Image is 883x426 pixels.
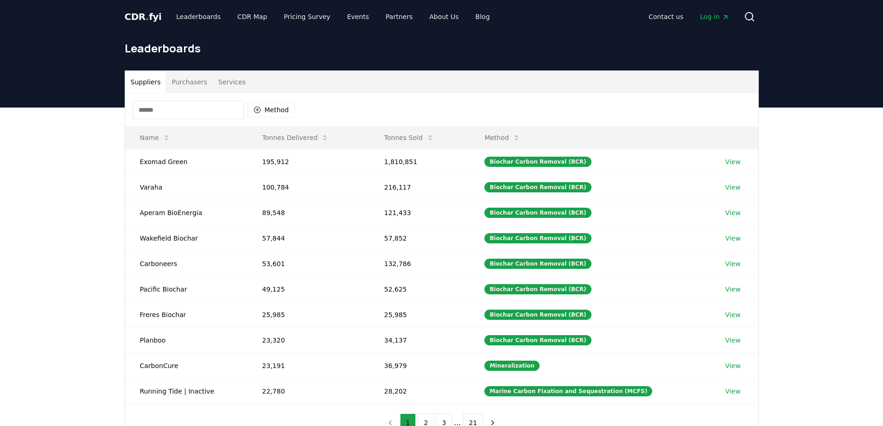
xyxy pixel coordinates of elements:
div: Biochar Carbon Removal (BCR) [484,157,591,167]
td: Freres Biochar [125,302,248,327]
div: Biochar Carbon Removal (BCR) [484,182,591,192]
button: Tonnes Delivered [255,128,337,147]
button: Method [248,102,295,117]
div: Biochar Carbon Removal (BCR) [484,259,591,269]
a: CDR.fyi [125,10,162,23]
td: Exomad Green [125,149,248,174]
button: Purchasers [166,71,213,93]
button: Name [133,128,178,147]
td: 25,985 [248,302,369,327]
a: View [725,310,741,319]
td: 23,320 [248,327,369,353]
nav: Main [641,8,736,25]
div: Mineralization [484,361,540,371]
a: View [725,208,741,217]
div: Biochar Carbon Removal (BCR) [484,284,591,294]
td: Aperam BioEnergia [125,200,248,225]
a: Log in [692,8,736,25]
td: 132,786 [369,251,470,276]
a: View [725,285,741,294]
td: 121,433 [369,200,470,225]
h1: Leaderboards [125,41,759,56]
td: Pacific Biochar [125,276,248,302]
td: 57,844 [248,225,369,251]
td: 195,912 [248,149,369,174]
button: Services [213,71,251,93]
div: Biochar Carbon Removal (BCR) [484,310,591,320]
nav: Main [169,8,497,25]
td: 22,780 [248,378,369,404]
a: View [725,259,741,268]
td: 57,852 [369,225,470,251]
a: Pricing Survey [276,8,337,25]
td: 100,784 [248,174,369,200]
td: 25,985 [369,302,470,327]
td: Planboo [125,327,248,353]
span: . [146,11,149,22]
a: Contact us [641,8,691,25]
a: View [725,361,741,370]
a: Events [340,8,376,25]
a: View [725,336,741,345]
td: 89,548 [248,200,369,225]
div: Marine Carbon Fixation and Sequestration (MCFS) [484,386,652,396]
td: Running Tide | Inactive [125,378,248,404]
a: Partners [378,8,420,25]
a: View [725,234,741,243]
td: 216,117 [369,174,470,200]
div: Biochar Carbon Removal (BCR) [484,335,591,345]
td: Carboneers [125,251,248,276]
a: View [725,157,741,166]
button: Method [477,128,527,147]
td: CarbonCure [125,353,248,378]
td: Varaha [125,174,248,200]
button: Tonnes Sold [377,128,441,147]
a: Blog [468,8,497,25]
td: 23,191 [248,353,369,378]
td: 52,625 [369,276,470,302]
a: Leaderboards [169,8,228,25]
span: Log in [700,12,729,21]
td: 36,979 [369,353,470,378]
span: CDR fyi [125,11,162,22]
div: Biochar Carbon Removal (BCR) [484,233,591,243]
td: Wakefield Biochar [125,225,248,251]
div: Biochar Carbon Removal (BCR) [484,208,591,218]
a: CDR Map [230,8,274,25]
a: About Us [422,8,466,25]
a: View [725,387,741,396]
td: 53,601 [248,251,369,276]
td: 49,125 [248,276,369,302]
td: 34,137 [369,327,470,353]
a: View [725,183,741,192]
button: Suppliers [125,71,166,93]
td: 28,202 [369,378,470,404]
td: 1,810,851 [369,149,470,174]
